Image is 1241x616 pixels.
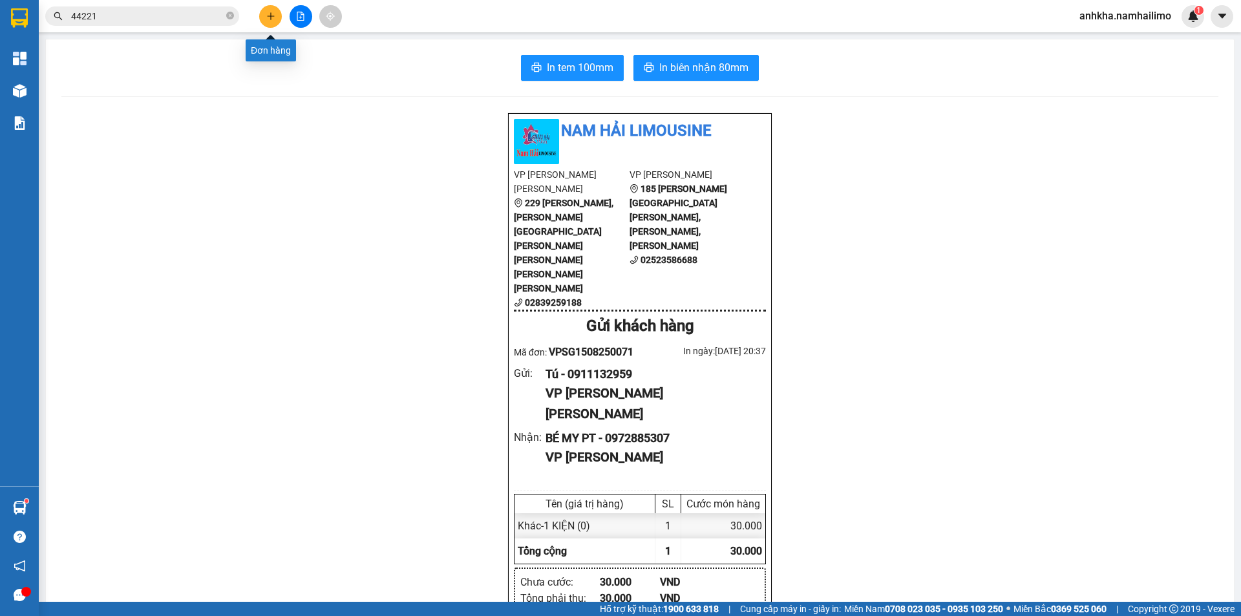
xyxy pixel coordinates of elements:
div: 1 [655,513,681,538]
span: close-circle [226,12,234,19]
span: printer [644,62,654,74]
div: 30.000 [600,574,660,590]
span: caret-down [1216,10,1228,22]
img: dashboard-icon [13,52,27,65]
div: BÉ MY PT - 0972885307 [546,429,756,447]
img: warehouse-icon [13,501,27,515]
div: Tổng phải thu : [520,590,600,606]
div: Chưa cước : [520,574,600,590]
img: warehouse-icon [13,84,27,98]
span: 1 [665,545,671,557]
span: question-circle [14,531,26,543]
span: VPSG1508250071 [549,346,633,358]
div: Nhận : [514,429,546,445]
button: caret-down [1211,5,1233,28]
div: Mã đơn: [514,344,640,360]
sup: 1 [1194,6,1204,15]
div: Tú - 0911132959 [546,365,756,383]
span: environment [514,198,523,207]
span: 30.000 [730,545,762,557]
img: solution-icon [13,116,27,130]
span: search [54,12,63,21]
span: Miền Bắc [1013,602,1107,616]
b: 229 [PERSON_NAME], [PERSON_NAME][GEOGRAPHIC_DATA][PERSON_NAME][PERSON_NAME][PERSON_NAME][PERSON_N... [514,198,613,293]
span: 1 [1196,6,1201,15]
span: message [14,589,26,601]
span: plus [266,12,275,21]
span: phone [630,255,639,264]
div: Cước món hàng [684,498,762,510]
button: aim [319,5,342,28]
button: file-add [290,5,312,28]
input: Tìm tên, số ĐT hoặc mã đơn [71,9,224,23]
b: 02523586688 [641,255,697,265]
div: Gửi : [514,365,546,381]
div: SL [659,498,677,510]
button: printerIn tem 100mm [521,55,624,81]
span: | [728,602,730,616]
div: Gửi khách hàng [514,314,766,339]
span: file-add [296,12,305,21]
img: icon-new-feature [1187,10,1199,22]
span: printer [531,62,542,74]
span: Miền Nam [844,602,1003,616]
div: In ngày: [DATE] 20:37 [640,344,766,358]
span: phone [514,298,523,307]
div: Tên (giá trị hàng) [518,498,652,510]
div: VND [660,574,720,590]
span: anhkha.namhailimo [1069,8,1182,24]
span: Tổng cộng [518,545,567,557]
span: Cung cấp máy in - giấy in: [740,602,841,616]
li: VP [PERSON_NAME] [PERSON_NAME] [514,167,630,196]
span: | [1116,602,1118,616]
div: 30.000 [600,590,660,606]
span: ⚪️ [1006,606,1010,611]
img: logo-vxr [11,8,28,28]
span: notification [14,560,26,572]
span: Hỗ trợ kỹ thuật: [600,602,719,616]
li: Nam Hải Limousine [514,119,766,143]
span: close-circle [226,10,234,23]
strong: 0369 525 060 [1051,604,1107,614]
strong: 0708 023 035 - 0935 103 250 [885,604,1003,614]
div: VP [PERSON_NAME] [PERSON_NAME] [546,383,756,424]
button: plus [259,5,282,28]
b: 185 [PERSON_NAME][GEOGRAPHIC_DATA][PERSON_NAME], [PERSON_NAME], [PERSON_NAME] [630,184,727,251]
span: In biên nhận 80mm [659,59,748,76]
li: VP [PERSON_NAME] [630,167,745,182]
img: logo.jpg [514,119,559,164]
div: 30.000 [681,513,765,538]
span: Khác - 1 KIỆN (0) [518,520,590,532]
span: In tem 100mm [547,59,613,76]
b: 02839259188 [525,297,582,308]
span: environment [630,184,639,193]
div: VND [660,590,720,606]
strong: 1900 633 818 [663,604,719,614]
span: aim [326,12,335,21]
span: copyright [1169,604,1178,613]
div: VP [PERSON_NAME] [546,447,756,467]
div: Đơn hàng [246,39,296,61]
button: printerIn biên nhận 80mm [633,55,759,81]
sup: 1 [25,499,28,503]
